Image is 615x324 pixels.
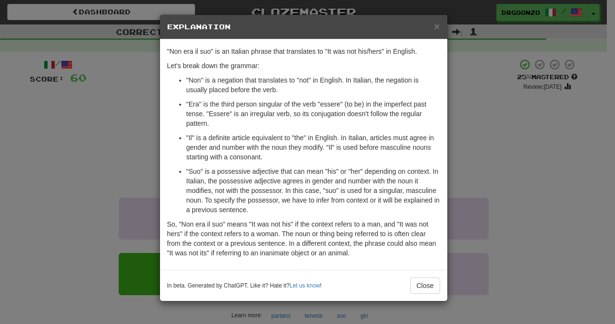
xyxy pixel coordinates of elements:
[290,282,320,289] a: Let us know
[434,21,440,32] span: ×
[186,167,440,215] p: "Suo" is a possessive adjective that can mean "his" or "her" depending on context. In Italian, th...
[167,47,440,56] p: "Non era il suo" is an Italian phrase that translates to "It was not his/hers" in English.
[167,22,440,32] h5: Explanation
[167,219,440,258] p: So, "Non era il suo" means "It was not his" if the context refers to a man, and "It was not hers"...
[167,282,322,290] small: In beta. Generated by ChatGPT. Like it? Hate it? !
[410,277,440,294] button: Close
[186,133,440,162] p: "Il" is a definite article equivalent to "the" in English. In Italian, articles must agree in gen...
[167,61,440,71] p: Let's break down the grammar:
[186,75,440,95] p: "Non" is a negation that translates to "not" in English. In Italian, the negation is usually plac...
[434,21,440,31] button: Close
[186,99,440,128] p: "Era" is the third person singular of the verb "essere" (to be) in the imperfect past tense. "Ess...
